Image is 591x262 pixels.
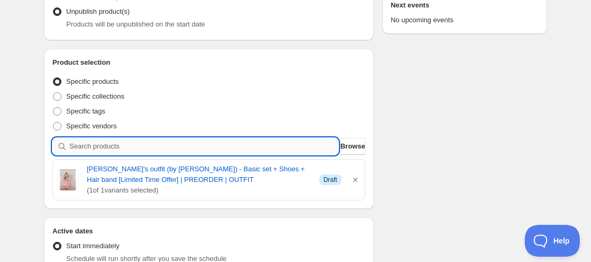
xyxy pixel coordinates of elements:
[87,164,311,185] a: [PERSON_NAME]'s outfit (by [PERSON_NAME]) - Basic set + Shoes + Hair band [Limited Time Offer] | ...
[66,242,119,250] span: Start immediately
[341,138,365,155] button: Browse
[87,185,311,196] span: ( 1 of 1 variants selected)
[66,122,117,130] span: Specific vendors
[69,138,338,155] input: Search products
[52,226,365,237] h2: Active dates
[66,20,205,28] span: Products will be unpublished on the start date
[66,92,124,100] span: Specific collections
[66,107,105,115] span: Specific tags
[391,15,539,25] p: No upcoming events
[324,176,337,184] span: Draft
[66,77,119,85] span: Specific products
[52,57,365,68] h2: Product selection
[525,225,580,257] iframe: Toggle Customer Support
[66,7,130,15] span: Unpublish product(s)
[341,141,365,152] span: Browse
